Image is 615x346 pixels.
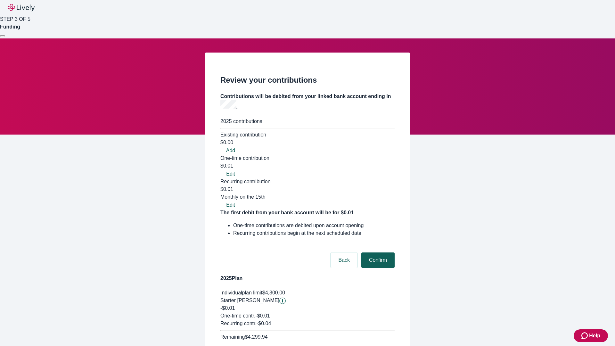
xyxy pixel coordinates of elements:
h4: Contributions will be debited from your linked bank account ending in . [220,93,395,111]
span: $4,300.00 [262,290,285,295]
svg: Starter penny details [279,298,286,304]
div: $0.01 [220,185,395,201]
svg: Zendesk support icon [581,332,589,340]
img: Lively [8,4,35,12]
div: $0.00 [220,139,395,146]
span: Individual plan limit [220,290,262,295]
span: Remaining [220,334,245,340]
div: Existing contribution [220,131,395,139]
span: Help [589,332,600,340]
span: Recurring contr. [220,321,257,326]
span: Starter [PERSON_NAME] [220,298,279,303]
div: Monthly on the 15th [220,193,395,201]
button: Add [220,147,241,154]
button: Lively will contribute $0.01 to establish your account [279,298,286,304]
div: $0.01 [220,162,395,170]
strong: The first debit from your bank account will be for $0.01 [220,210,354,215]
h2: Review your contributions [220,74,395,86]
span: - $0.01 [255,313,270,318]
div: 2025 contributions [220,118,395,125]
h4: 2025 Plan [220,275,395,282]
span: -$0.01 [220,305,235,311]
span: One-time contr. [220,313,255,318]
span: $4,299.94 [245,334,267,340]
button: Back [331,252,357,268]
div: One-time contribution [220,154,395,162]
span: - $0.04 [257,321,271,326]
li: One-time contributions are debited upon account opening [233,222,395,229]
button: Zendesk support iconHelp [574,329,608,342]
li: Recurring contributions begin at the next scheduled date [233,229,395,237]
button: Edit [220,201,241,209]
div: Recurring contribution [220,178,395,185]
button: Edit [220,170,241,178]
button: Confirm [361,252,395,268]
